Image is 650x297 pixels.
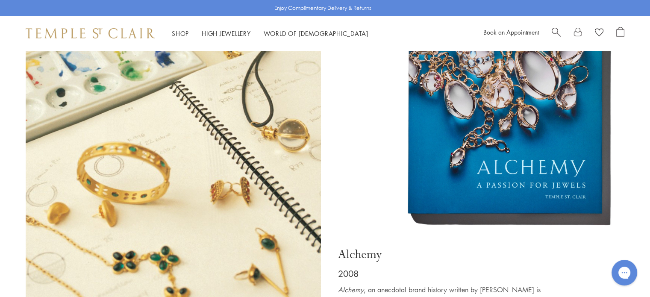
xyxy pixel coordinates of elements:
p: Alchemy [338,247,552,262]
a: View Wishlist [595,27,603,40]
a: High JewelleryHigh Jewellery [202,29,251,38]
a: World of [DEMOGRAPHIC_DATA]World of [DEMOGRAPHIC_DATA] [264,29,368,38]
img: Temple St. Clair [26,28,155,38]
a: Book an Appointment [483,28,539,36]
p: Enjoy Complimentary Delivery & Returns [274,4,371,12]
nav: Main navigation [172,28,368,39]
iframe: Gorgias live chat messenger [607,257,641,288]
a: ShopShop [172,29,189,38]
p: 2008 [338,267,552,280]
a: Search [552,27,561,40]
a: Open Shopping Bag [616,27,624,40]
em: Alchemy [338,285,364,294]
